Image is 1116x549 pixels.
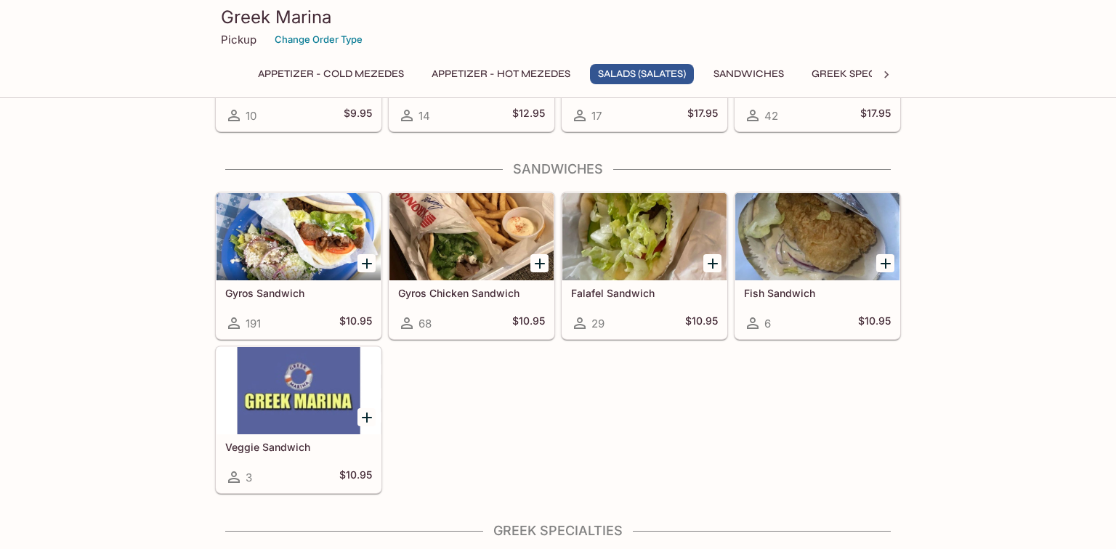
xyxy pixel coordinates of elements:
[512,107,545,124] h5: $12.95
[389,192,554,339] a: Gyros Chicken Sandwich68$10.95
[591,317,604,330] span: 29
[250,64,412,84] button: Appetizer - Cold Mezedes
[591,109,602,123] span: 17
[764,317,771,330] span: 6
[530,254,549,272] button: Add Gyros Chicken Sandwich
[703,254,721,272] button: Add Falafel Sandwich
[268,28,369,51] button: Change Order Type
[225,287,372,299] h5: Gyros Sandwich
[344,107,372,124] h5: $9.95
[685,314,718,332] h5: $10.95
[418,317,432,330] span: 68
[221,6,895,28] h3: Greek Marina
[562,193,727,280] div: Falafel Sandwich
[217,347,381,434] div: Veggie Sandwich
[744,287,891,299] h5: Fish Sandwich
[764,109,778,123] span: 42
[217,193,381,280] div: Gyros Sandwich
[339,468,372,486] h5: $10.95
[389,193,554,280] div: Gyros Chicken Sandwich
[804,64,920,84] button: Greek Specialties
[357,408,376,426] button: Add Veggie Sandwich
[705,64,792,84] button: Sandwiches
[215,161,901,177] h4: Sandwiches
[225,441,372,453] h5: Veggie Sandwich
[424,64,578,84] button: Appetizer - Hot Mezedes
[246,317,261,330] span: 191
[216,346,381,493] a: Veggie Sandwich3$10.95
[876,254,894,272] button: Add Fish Sandwich
[562,192,727,339] a: Falafel Sandwich29$10.95
[418,109,430,123] span: 14
[571,287,718,299] h5: Falafel Sandwich
[858,314,891,332] h5: $10.95
[512,314,545,332] h5: $10.95
[735,193,899,280] div: Fish Sandwich
[687,107,718,124] h5: $17.95
[860,107,891,124] h5: $17.95
[339,314,372,332] h5: $10.95
[357,254,376,272] button: Add Gyros Sandwich
[590,64,694,84] button: Salads (Salates)
[246,109,256,123] span: 10
[215,523,901,539] h4: Greek Specialties
[221,33,256,46] p: Pickup
[246,471,252,484] span: 3
[735,192,900,339] a: Fish Sandwich6$10.95
[216,192,381,339] a: Gyros Sandwich191$10.95
[398,287,545,299] h5: Gyros Chicken Sandwich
